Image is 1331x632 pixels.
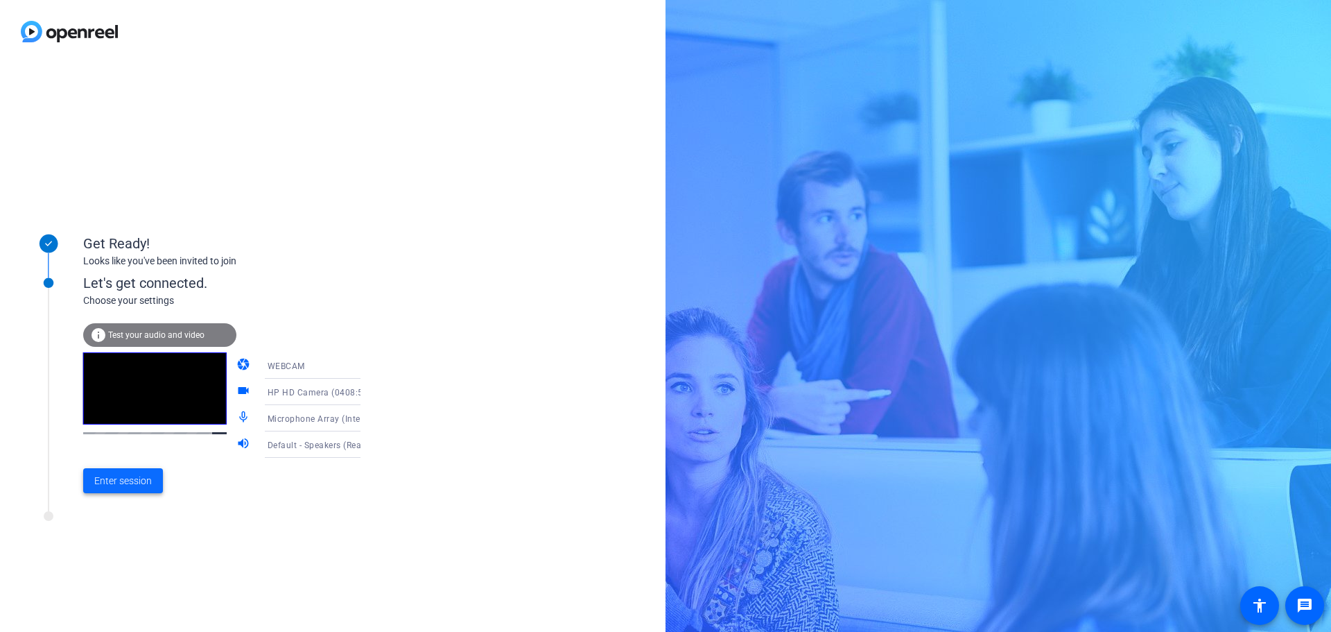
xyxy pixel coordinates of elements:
mat-icon: message [1296,597,1313,614]
mat-icon: accessibility [1251,597,1268,614]
span: WEBCAM [268,361,305,371]
span: Enter session [94,474,152,488]
span: HP HD Camera (0408:5347) [268,386,382,398]
div: Choose your settings [83,293,389,308]
div: Let's get connected. [83,273,389,293]
span: Test your audio and video [108,330,205,340]
mat-icon: info [90,327,107,343]
mat-icon: camera [236,357,253,374]
mat-icon: videocam [236,384,253,400]
button: Enter session [83,468,163,493]
div: Looks like you've been invited to join [83,254,360,268]
mat-icon: volume_up [236,436,253,453]
mat-icon: mic_none [236,410,253,427]
div: Get Ready! [83,233,360,254]
span: Microphone Array (Intel® Smart Sound Technology for Digital Microphones) [268,413,575,424]
span: Default - Speakers (Realtek(R) Audio) [268,439,417,450]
